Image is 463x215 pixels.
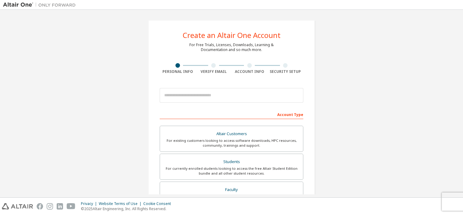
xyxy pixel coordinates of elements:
[143,201,175,206] div: Cookie Consent
[164,186,299,194] div: Faculty
[232,69,268,74] div: Account Info
[37,203,43,210] img: facebook.svg
[164,166,299,176] div: For currently enrolled students looking to access the free Altair Student Edition bundle and all ...
[2,203,33,210] img: altair_logo.svg
[164,194,299,203] div: For faculty & administrators of academic institutions administering students and accessing softwa...
[183,32,281,39] div: Create an Altair One Account
[81,206,175,211] p: © 2025 Altair Engineering, Inc. All Rights Reserved.
[81,201,99,206] div: Privacy
[160,69,196,74] div: Personal Info
[67,203,75,210] img: youtube.svg
[3,2,79,8] img: Altair One
[268,69,304,74] div: Security Setup
[196,69,232,74] div: Verify Email
[47,203,53,210] img: instagram.svg
[99,201,143,206] div: Website Terms of Use
[189,43,274,52] div: For Free Trials, Licenses, Downloads, Learning & Documentation and so much more.
[57,203,63,210] img: linkedin.svg
[164,158,299,166] div: Students
[164,138,299,148] div: For existing customers looking to access software downloads, HPC resources, community, trainings ...
[160,109,303,119] div: Account Type
[164,130,299,138] div: Altair Customers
